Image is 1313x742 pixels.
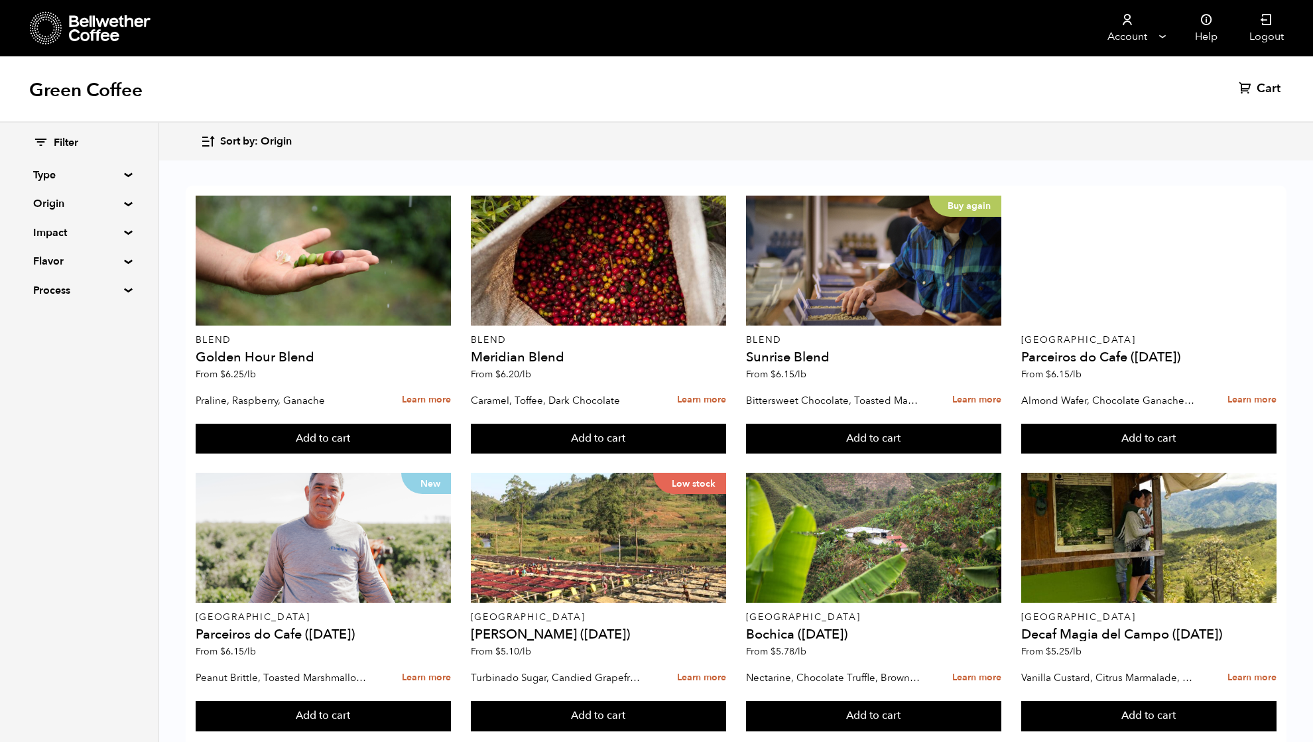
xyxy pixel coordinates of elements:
[1070,645,1082,658] span: /lb
[746,668,920,688] p: Nectarine, Chocolate Truffle, Brown Sugar
[771,368,776,381] span: $
[196,424,452,454] button: Add to cart
[1046,645,1051,658] span: $
[1021,368,1082,381] span: From
[196,391,369,410] p: Praline, Raspberry, Ganache
[196,668,369,688] p: Peanut Brittle, Toasted Marshmallow, Bittersweet Chocolate
[771,368,806,381] bdi: 6.15
[495,645,531,658] bdi: 5.10
[196,351,452,364] h4: Golden Hour Blend
[1070,368,1082,381] span: /lb
[746,196,1002,326] a: Buy again
[746,368,806,381] span: From
[495,368,531,381] bdi: 6.20
[33,196,125,212] summary: Origin
[1046,645,1082,658] bdi: 5.25
[402,386,451,414] a: Learn more
[1021,628,1277,641] h4: Decaf Magia del Campo ([DATE])
[33,282,125,298] summary: Process
[471,628,727,641] h4: [PERSON_NAME] ([DATE])
[471,351,727,364] h4: Meridian Blend
[471,668,645,688] p: Turbinado Sugar, Candied Grapefruit, Spiced Plum
[771,645,776,658] span: $
[196,645,256,658] span: From
[1046,368,1051,381] span: $
[746,424,1002,454] button: Add to cart
[771,645,806,658] bdi: 5.78
[746,391,920,410] p: Bittersweet Chocolate, Toasted Marshmallow, Candied Orange, Praline
[33,225,125,241] summary: Impact
[401,473,451,494] p: New
[519,645,531,658] span: /lb
[471,368,531,381] span: From
[929,196,1001,217] p: Buy again
[33,253,125,269] summary: Flavor
[677,386,726,414] a: Learn more
[1046,368,1082,381] bdi: 6.15
[794,645,806,658] span: /lb
[495,645,501,658] span: $
[677,664,726,692] a: Learn more
[402,664,451,692] a: Learn more
[1021,336,1277,345] p: [GEOGRAPHIC_DATA]
[1021,701,1277,731] button: Add to cart
[29,78,143,102] h1: Green Coffee
[220,645,256,658] bdi: 6.15
[1021,645,1082,658] span: From
[794,368,806,381] span: /lb
[54,136,78,151] span: Filter
[196,368,256,381] span: From
[471,473,727,603] a: Low stock
[746,336,1002,345] p: Blend
[200,126,292,157] button: Sort by: Origin
[244,368,256,381] span: /lb
[220,135,292,149] span: Sort by: Origin
[471,336,727,345] p: Blend
[33,167,125,183] summary: Type
[495,368,501,381] span: $
[653,473,726,494] p: Low stock
[746,628,1002,641] h4: Bochica ([DATE])
[196,701,452,731] button: Add to cart
[1021,351,1277,364] h4: Parceiros do Cafe ([DATE])
[1257,81,1281,97] span: Cart
[746,701,1002,731] button: Add to cart
[220,645,225,658] span: $
[471,391,645,410] p: Caramel, Toffee, Dark Chocolate
[220,368,225,381] span: $
[471,701,727,731] button: Add to cart
[1021,391,1195,410] p: Almond Wafer, Chocolate Ganache, Bing Cherry
[1021,424,1277,454] button: Add to cart
[1021,668,1195,688] p: Vanilla Custard, Citrus Marmalade, Caramel
[244,645,256,658] span: /lb
[746,351,1002,364] h4: Sunrise Blend
[1227,664,1277,692] a: Learn more
[1021,613,1277,622] p: [GEOGRAPHIC_DATA]
[196,613,452,622] p: [GEOGRAPHIC_DATA]
[952,664,1001,692] a: Learn more
[519,368,531,381] span: /lb
[1239,81,1284,97] a: Cart
[952,386,1001,414] a: Learn more
[196,336,452,345] p: Blend
[746,645,806,658] span: From
[1227,386,1277,414] a: Learn more
[471,645,531,658] span: From
[196,473,452,603] a: New
[196,628,452,641] h4: Parceiros do Cafe ([DATE])
[471,613,727,622] p: [GEOGRAPHIC_DATA]
[471,424,727,454] button: Add to cart
[220,368,256,381] bdi: 6.25
[746,613,1002,622] p: [GEOGRAPHIC_DATA]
